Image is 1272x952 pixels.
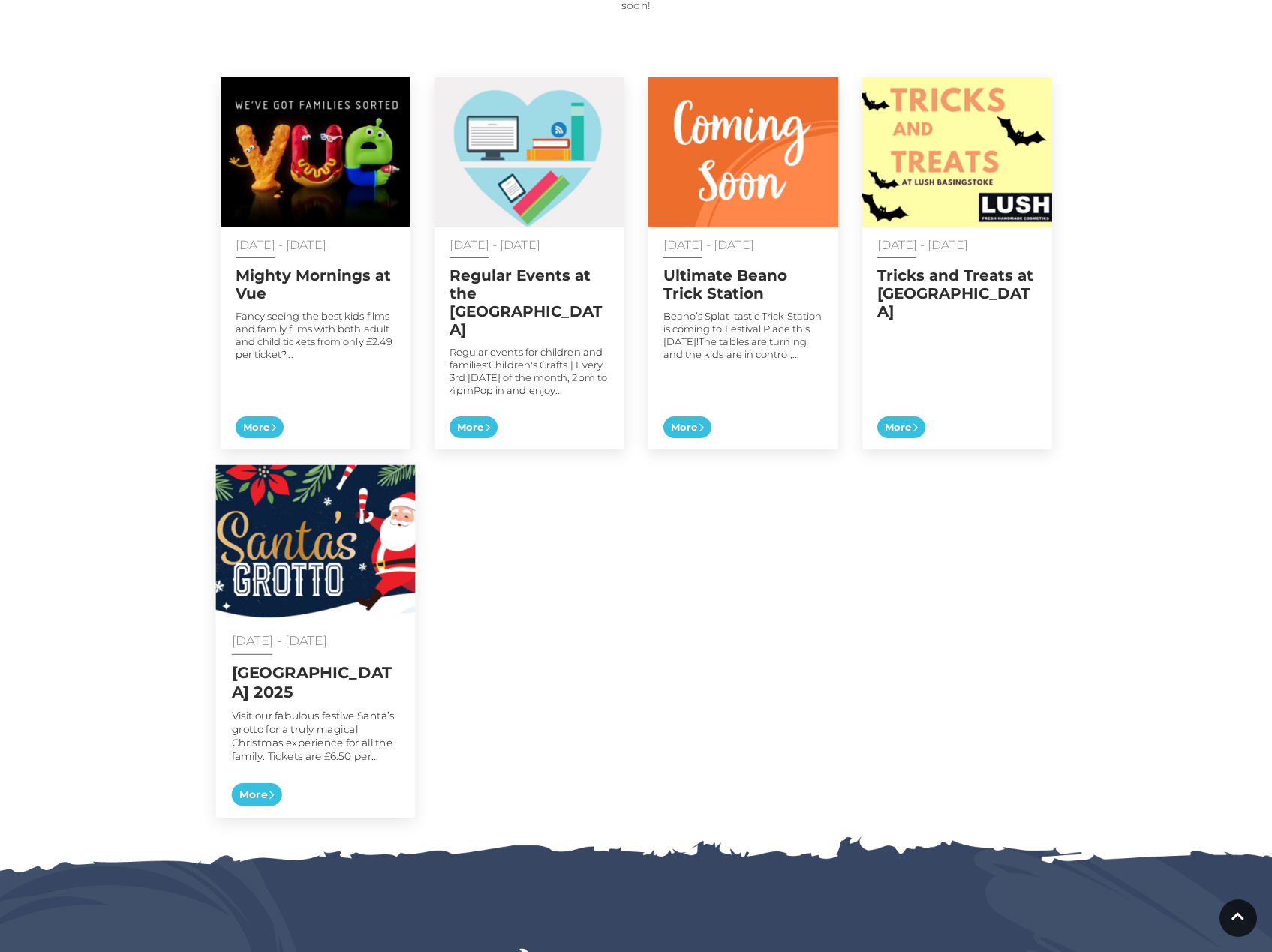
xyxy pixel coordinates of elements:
[877,239,1037,251] p: [DATE] - [DATE]
[236,416,284,439] span: More
[648,77,838,449] a: [DATE] - [DATE] Ultimate Beano Trick Station Beano’s Splat-tastic Trick Station is coming to Fest...
[231,709,399,762] p: Visit our fabulous festive Santa’s grotto for a truly magical Christmas experience for all the fa...
[450,239,609,251] p: [DATE] - [DATE]
[221,77,410,449] a: [DATE] - [DATE] Mighty Mornings at Vue Fancy seeing the best kids films and family films with bot...
[231,663,399,701] h2: [GEOGRAPHIC_DATA] 2025
[663,416,711,439] span: More
[231,782,281,806] span: More
[663,310,823,361] p: Beano’s Splat-tastic Trick Station is coming to Festival Place this [DATE]!The tables are turning...
[450,416,498,439] span: More
[877,416,925,439] span: More
[663,266,823,302] h2: Ultimate Beano Trick Station
[877,266,1037,320] h2: Tricks and Treats at [GEOGRAPHIC_DATA]
[648,77,838,227] img: Trick or Treat Takeover | Festival Place | Basingstoke | Hampshire
[231,635,399,648] p: [DATE] - [DATE]
[663,239,823,251] p: [DATE] - [DATE]
[435,77,624,449] a: [DATE] - [DATE] Regular Events at the [GEOGRAPHIC_DATA] Regular events for children and families:...
[215,465,415,623] img: Santa's Grotto, Basingstoke, Hampshire
[450,346,609,397] p: Regular events for children and families:Children's Crafts | Every 3rd [DATE] of the month, 2pm t...
[236,239,395,251] p: [DATE] - [DATE]
[215,465,415,818] a: [DATE] - [DATE] [GEOGRAPHIC_DATA] 2025 Visit our fabulous festive Santa’s grotto for a truly magi...
[862,77,1052,449] a: [DATE] - [DATE] Tricks and Treats at [GEOGRAPHIC_DATA] More
[236,310,395,361] p: Fancy seeing the best kids films and family films with both adult and child tickets from only £2....
[236,266,395,302] h2: Mighty Mornings at Vue
[450,266,609,338] h2: Regular Events at the [GEOGRAPHIC_DATA]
